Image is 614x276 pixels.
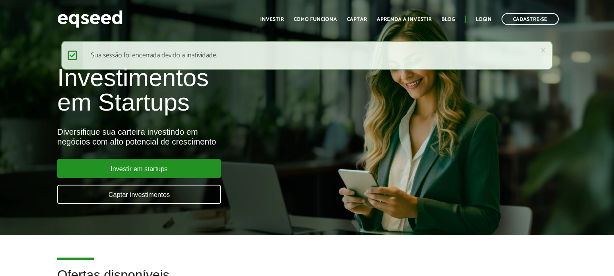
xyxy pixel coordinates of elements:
[57,8,123,30] img: EqSeed
[294,17,337,22] a: Como funciona
[377,17,432,22] a: Aprenda a investir
[541,46,546,54] a: ×
[61,41,553,70] div: Sua sessão foi encerrada devido a inatividade.
[57,127,352,147] div: Diversifique sua carteira investindo em negócios com alto potencial de crescimento
[57,159,221,178] a: Investir em startups
[57,66,352,115] h1: Investimentos em Startups
[476,17,492,22] a: Login
[441,17,455,22] a: Blog
[502,13,559,25] a: Cadastre-se
[57,185,221,204] a: Captar investimentos
[347,17,367,22] a: Captar
[260,17,284,22] a: Investir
